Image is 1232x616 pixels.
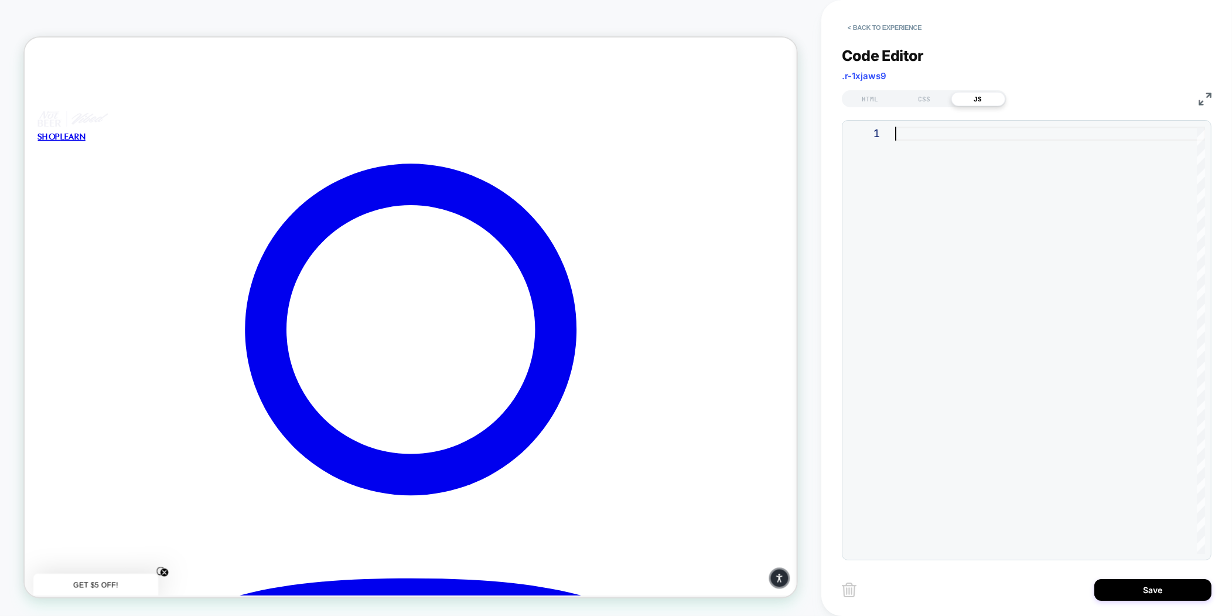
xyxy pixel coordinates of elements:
a: SHOP [18,125,47,140]
div: CSS [897,92,951,106]
button: < Back to experience [842,18,927,37]
img: Not Beer [18,98,111,119]
button: Save [1094,579,1211,601]
img: fullscreen [1199,93,1211,105]
span: .r-1xjaws9 [842,70,886,81]
a: Not Beer [18,98,1012,124]
img: delete [842,583,856,597]
a: LEARN [47,125,81,140]
span: Code Editor [842,47,924,64]
div: JS [951,92,1005,106]
div: HTML [844,92,897,106]
div: 1 [848,127,880,141]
